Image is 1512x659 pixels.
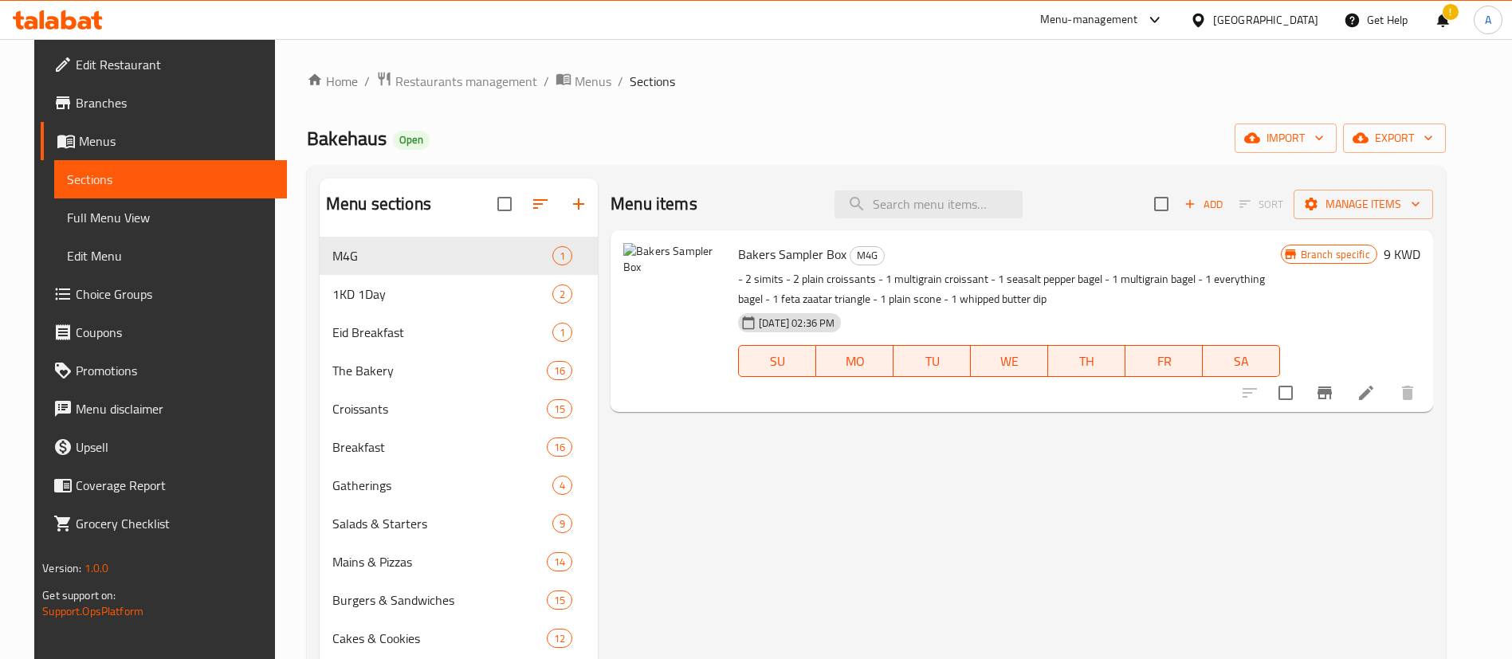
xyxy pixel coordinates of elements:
span: 9 [553,516,571,532]
span: Version: [42,558,81,579]
span: Gatherings [332,476,552,495]
span: Breakfast [332,437,547,457]
button: export [1343,124,1446,153]
span: WE [977,350,1042,373]
span: Add [1182,195,1225,214]
div: Croissants15 [320,390,598,428]
div: items [552,246,572,265]
li: / [618,72,623,91]
a: Sections [54,160,287,198]
input: search [835,190,1023,218]
img: Bakers Sampler Box [623,243,725,345]
div: Eid Breakfast [332,323,552,342]
button: FR [1125,345,1203,377]
h6: 9 KWD [1384,243,1420,265]
a: Upsell [41,428,287,466]
span: [DATE] 02:36 PM [752,316,841,331]
a: Menus [556,71,611,92]
span: FR [1132,350,1196,373]
div: Breakfast16 [320,428,598,466]
div: Mains & Pizzas [332,552,547,571]
div: items [547,552,572,571]
span: SU [745,350,810,373]
div: items [547,361,572,380]
span: Promotions [76,361,274,380]
div: 1KD 1Day2 [320,275,598,313]
span: The Bakery [332,361,547,380]
span: MO [823,350,887,373]
button: SA [1203,345,1280,377]
div: items [552,323,572,342]
div: items [547,399,572,418]
a: Edit Menu [54,237,287,275]
button: MO [816,345,893,377]
nav: breadcrumb [307,71,1446,92]
li: / [544,72,549,91]
span: 1 [553,325,571,340]
div: Burgers & Sandwiches [332,590,547,610]
div: The Bakery16 [320,351,598,390]
span: Menus [79,131,274,151]
span: 4 [553,478,571,493]
span: import [1247,128,1324,148]
span: Edit Menu [67,246,274,265]
span: Menus [575,72,611,91]
a: Support.OpsPlatform [42,601,143,622]
span: Sections [630,72,675,91]
span: Open [393,133,430,147]
a: Full Menu View [54,198,287,237]
button: WE [971,345,1048,377]
p: - 2 simits - 2 plain croissants - 1 multigrain croissant - 1 seasalt pepper bagel - 1 multigrain ... [738,269,1280,309]
span: Upsell [76,437,274,457]
div: items [552,476,572,495]
span: 15 [548,593,571,608]
span: M4G [332,246,552,265]
span: SA [1209,350,1274,373]
span: Select all sections [488,187,521,221]
li: / [364,72,370,91]
button: delete [1388,374,1427,412]
a: Home [307,72,358,91]
div: [GEOGRAPHIC_DATA] [1213,11,1318,29]
a: Coverage Report [41,466,287,504]
button: TH [1048,345,1125,377]
button: Branch-specific-item [1306,374,1344,412]
a: Edit Restaurant [41,45,287,84]
span: Restaurants management [395,72,537,91]
a: Promotions [41,351,287,390]
a: Edit menu item [1357,383,1376,402]
button: Manage items [1294,190,1433,219]
a: Branches [41,84,287,122]
div: Salads & Starters9 [320,504,598,543]
a: Choice Groups [41,275,287,313]
div: items [547,437,572,457]
span: Sections [67,170,274,189]
a: Grocery Checklist [41,504,287,543]
span: Choice Groups [76,284,274,304]
div: Cakes & Cookies12 [320,619,598,657]
span: Select section [1145,187,1178,221]
h2: Menu sections [326,192,431,216]
span: Bakers Sampler Box [738,242,846,266]
span: TU [900,350,964,373]
div: Gatherings4 [320,466,598,504]
button: SU [738,345,816,377]
span: Salads & Starters [332,514,552,533]
a: Restaurants management [376,71,537,92]
span: M4G [850,246,884,265]
span: Full Menu View [67,208,274,227]
button: import [1235,124,1337,153]
span: Menu disclaimer [76,399,274,418]
div: items [552,284,572,304]
span: Croissants [332,399,547,418]
button: Add [1178,192,1229,217]
span: 2 [553,287,571,302]
div: M4G [850,246,885,265]
span: Cakes & Cookies [332,629,547,648]
a: Coupons [41,313,287,351]
div: items [547,629,572,648]
div: Menu-management [1040,10,1138,29]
